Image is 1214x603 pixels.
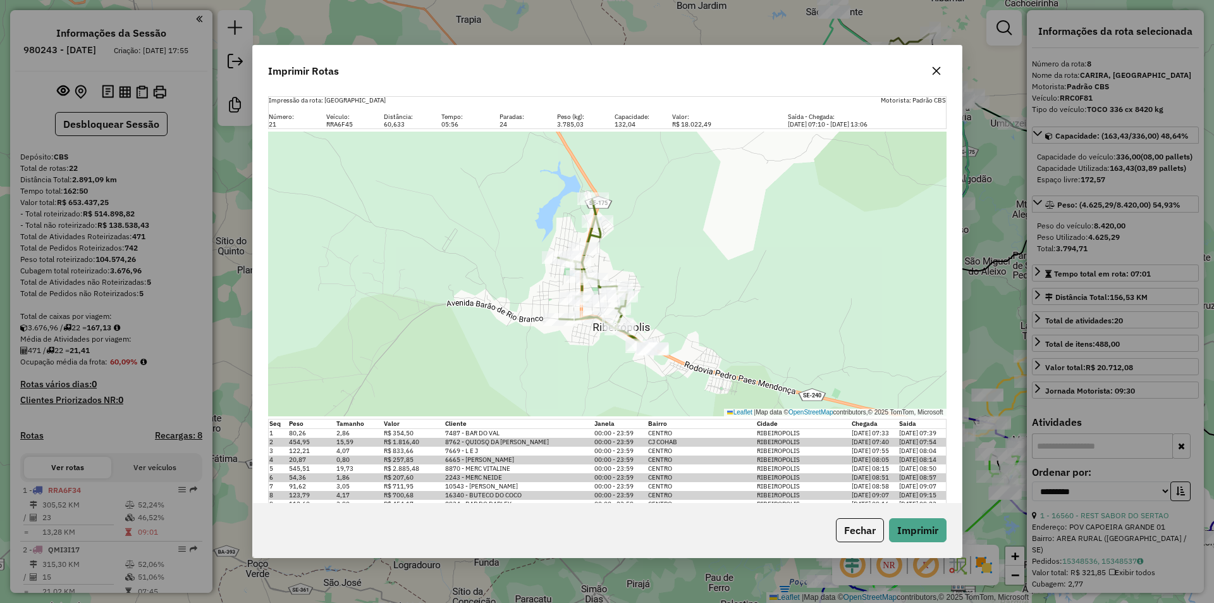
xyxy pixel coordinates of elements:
[268,429,288,438] td: 1
[594,447,648,456] td: 00:00 - 23:59
[898,447,946,456] td: [DATE] 08:04
[594,464,648,473] td: 00:00 - 23:59
[898,420,946,429] th: Saida
[336,500,383,509] td: 3,90
[594,500,648,509] td: 00:00 - 23:59
[898,429,946,438] td: [DATE] 07:39
[898,438,946,447] td: [DATE] 07:54
[445,473,594,482] td: 2243 - MERC NEIDE
[757,456,800,464] span: RIBEIROPOLIS
[383,429,444,438] td: R$ 354,50
[757,429,800,437] span: RIBEIROPOLIS
[268,464,288,473] td: 5
[383,482,444,491] td: R$ 711,95
[851,447,898,456] td: [DATE] 07:55
[336,491,383,500] td: 4,17
[268,420,288,429] th: Seq
[647,482,756,491] td: CENTRO
[851,500,898,509] td: [DATE] 09:16
[898,473,946,482] td: [DATE] 08:57
[851,464,898,473] td: [DATE] 08:15
[757,447,800,455] span: RIBEIROPOLIS
[288,491,336,500] td: 123,79
[288,420,336,429] th: Peso
[647,491,756,500] td: CENTRO
[492,113,549,121] div: Paradas:
[336,429,383,438] td: 2,86
[898,464,946,473] td: [DATE] 08:50
[383,500,444,509] td: R$ 454,17
[268,456,288,464] td: 4
[383,420,444,429] th: Valor
[594,438,648,447] td: 00:00 - 23:59
[549,121,607,128] div: 3.785,03
[268,482,288,491] td: 7
[851,473,898,482] td: [DATE] 08:51
[492,121,549,128] div: 24
[851,438,898,447] td: [DATE] 07:40
[376,113,434,121] div: Distância:
[594,482,648,491] td: 00:00 - 23:59
[757,473,800,482] span: RIBEIROPOLIS
[268,447,288,456] td: 3
[665,113,780,121] div: Valor:
[268,63,339,78] span: Imprimir Rotas
[288,500,336,509] td: 112,60
[288,438,336,447] td: 454,95
[445,456,594,464] td: 6665 - [PERSON_NAME]
[549,113,607,121] div: Peso (kg):
[780,121,896,128] div: [DATE] 07:10 - [DATE] 13:06
[336,482,383,491] td: 3,05
[383,447,444,456] td: R$ 833,66
[756,420,851,429] th: Cidade
[647,438,756,447] td: CJ COHAB
[336,438,383,447] td: 15,59
[889,518,947,542] button: Imprimir
[383,464,444,473] td: R$ 2.885,48
[727,409,752,416] a: Leaflet
[288,473,336,482] td: 54,36
[383,491,444,500] td: R$ 700,68
[594,429,648,438] td: 00:00 - 23:59
[288,464,336,473] td: 545,51
[757,438,800,446] span: RIBEIROPOLIS
[647,429,756,438] td: CENTRO
[383,438,444,447] td: R$ 1.816,40
[445,500,594,509] td: 8934 - BAR DO DARLEY
[665,121,780,128] div: R$ 18.022,49
[898,482,946,491] td: [DATE] 09:07
[445,420,594,429] th: Cliente
[288,429,336,438] td: 80,26
[851,420,898,429] th: Chegada
[851,429,898,438] td: [DATE] 07:33
[898,500,946,509] td: [DATE] 09:23
[647,447,756,456] td: CENTRO
[445,482,594,491] td: 10543 - [PERSON_NAME]
[261,113,319,121] div: Número:
[851,456,898,464] td: [DATE] 08:05
[383,456,444,464] td: R$ 257,85
[336,464,383,473] td: 19,73
[445,464,594,473] td: 8870 - MERC VITALINE
[607,121,665,128] div: 132,04
[268,491,288,500] td: 8
[336,447,383,456] td: 4,07
[336,456,383,464] td: 0,80
[288,456,336,464] td: 20,87
[757,464,800,473] span: RIBEIROPOLIS
[757,482,800,490] span: RIBEIROPOLIS
[319,121,376,128] div: RRA6F45
[268,473,288,482] td: 6
[898,456,946,464] td: [DATE] 08:14
[445,447,594,456] td: 7669 - L E J
[594,420,648,429] th: Janela
[898,491,946,500] td: [DATE] 09:15
[319,113,376,121] div: Veículo:
[647,473,756,482] td: CENTRO
[647,420,756,429] th: Bairro
[647,464,756,473] td: CENTRO
[434,113,491,121] div: Tempo:
[434,121,491,128] div: 05:56
[594,491,648,500] td: 00:00 - 23:59
[376,121,434,128] div: 60,633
